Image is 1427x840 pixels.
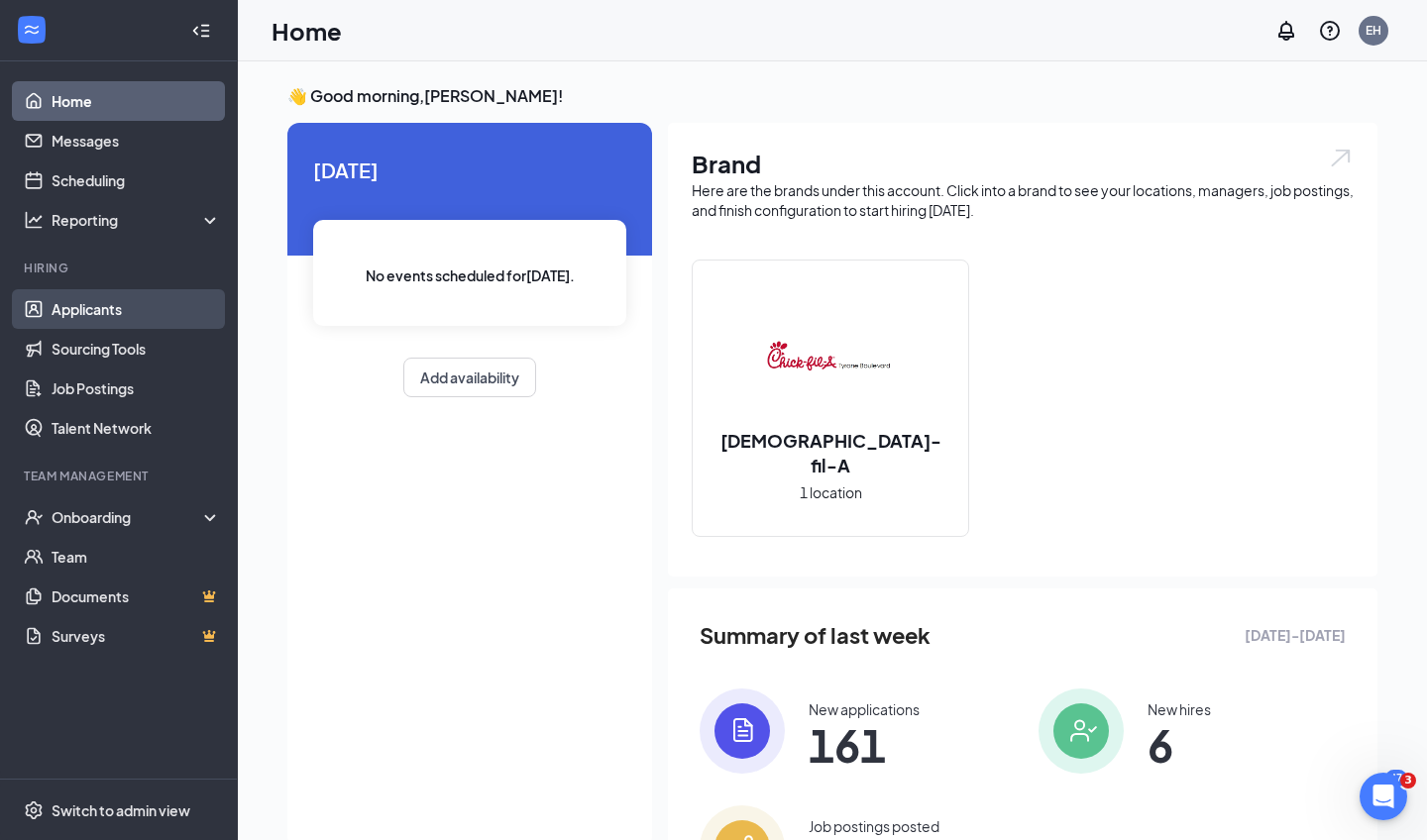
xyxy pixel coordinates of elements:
[1385,770,1407,787] div: 47
[313,155,626,185] span: [DATE]
[52,616,221,656] a: SurveysCrown
[52,160,221,200] a: Scheduling
[24,507,44,527] svg: UserCheck
[693,428,968,477] h2: [DEMOGRAPHIC_DATA]-fil-A
[1245,624,1346,646] span: [DATE] - [DATE]
[272,14,342,48] h1: Home
[1366,22,1381,39] div: EH
[366,264,575,286] span: No events scheduled for [DATE] .
[52,800,190,820] div: Switch to admin view
[22,20,42,40] svg: WorkstreamLogo
[800,481,862,503] span: 1 location
[52,537,221,577] a: Team
[403,358,536,397] button: Add availability
[52,408,221,448] a: Talent Network
[52,329,221,368] a: Sourcing Tools
[24,800,44,820] svg: Settings
[809,727,920,763] span: 161
[52,577,221,616] a: DocumentsCrown
[191,21,211,41] svg: Collapse
[1328,147,1354,169] img: open.6027fd2a22e1237b5b06.svg
[1400,773,1416,788] span: 3
[52,289,221,329] a: Applicants
[52,210,222,230] div: Reporting
[1360,773,1407,820] iframe: Intercom live chat
[52,507,204,527] div: Onboarding
[24,260,217,276] div: Hiring
[700,618,931,653] span: Summary of last week
[52,368,221,408] a: Job Postings
[700,688,785,774] img: icon
[692,147,1354,180] h1: Brand
[52,121,221,160] a: Messages
[1148,727,1211,763] span: 6
[24,210,44,230] svg: Analysis
[1318,19,1342,43] svg: QuestionInfo
[52,81,221,121] a: Home
[692,180,1354,220] div: Here are the brands under this account. Click into a brand to see your locations, managers, job p...
[809,699,920,719] div: New applications
[809,816,939,836] div: Job postings posted
[24,468,217,484] div: Team Management
[287,85,1377,107] h3: 👋 Good morning, [PERSON_NAME] !
[1274,19,1298,43] svg: Notifications
[1039,688,1124,774] img: icon
[1148,699,1211,719] div: New hires
[767,293,894,420] img: Chick-fil-A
